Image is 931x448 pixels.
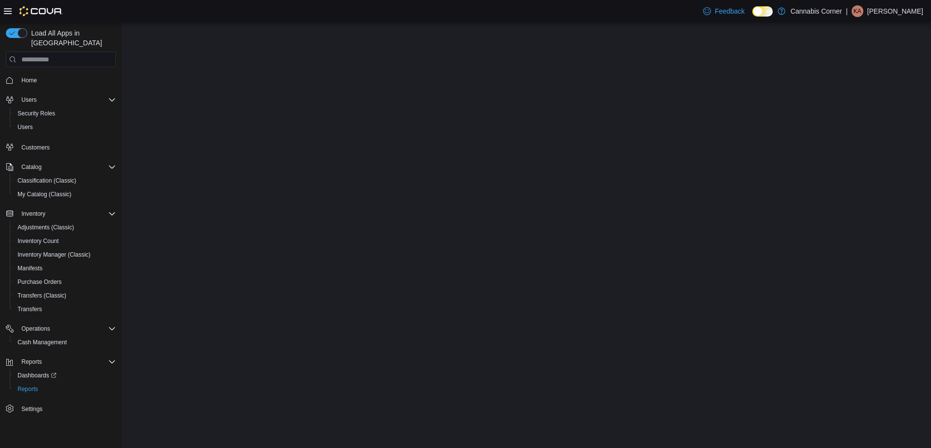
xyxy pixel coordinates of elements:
span: Classification (Classic) [18,177,76,185]
span: Catalog [18,161,116,173]
button: Customers [2,140,120,154]
button: Users [2,93,120,107]
div: Kayleigh Armstrong [852,5,863,17]
span: Catalog [21,163,41,171]
span: Manifests [14,262,116,274]
button: Transfers [10,302,120,316]
nav: Complex example [6,69,116,441]
p: Cannabis Corner [790,5,842,17]
span: Adjustments (Classic) [18,224,74,231]
span: Operations [18,323,116,335]
span: Cash Management [14,336,116,348]
p: | [846,5,848,17]
button: Manifests [10,261,120,275]
button: Inventory [18,208,49,220]
span: Reports [14,383,116,395]
a: Settings [18,403,46,415]
span: Users [21,96,37,104]
a: Home [18,75,41,86]
span: Adjustments (Classic) [14,222,116,233]
a: Transfers [14,303,46,315]
button: Inventory [2,207,120,221]
a: Transfers (Classic) [14,290,70,301]
span: Users [18,123,33,131]
span: Users [14,121,116,133]
button: Purchase Orders [10,275,120,289]
button: Settings [2,402,120,416]
span: Purchase Orders [14,276,116,288]
span: Operations [21,325,50,333]
span: Reports [21,358,42,366]
span: Inventory Manager (Classic) [14,249,116,261]
a: Inventory Manager (Classic) [14,249,94,261]
span: Settings [18,403,116,415]
span: Security Roles [18,110,55,117]
span: Users [18,94,116,106]
span: Classification (Classic) [14,175,116,187]
a: Manifests [14,262,46,274]
span: Transfers [14,303,116,315]
p: [PERSON_NAME] [867,5,923,17]
a: Purchase Orders [14,276,66,288]
span: Reports [18,385,38,393]
button: Cash Management [10,336,120,349]
button: Transfers (Classic) [10,289,120,302]
img: Cova [19,6,63,16]
span: Manifests [18,264,42,272]
button: Adjustments (Classic) [10,221,120,234]
span: Customers [21,144,50,151]
a: Inventory Count [14,235,63,247]
button: Reports [10,382,120,396]
a: My Catalog (Classic) [14,188,75,200]
button: Inventory Count [10,234,120,248]
input: Dark Mode [752,6,773,17]
button: Reports [2,355,120,369]
a: Users [14,121,37,133]
span: Inventory [18,208,116,220]
span: Home [18,74,116,86]
span: Inventory Count [18,237,59,245]
a: Security Roles [14,108,59,119]
button: My Catalog (Classic) [10,187,120,201]
span: My Catalog (Classic) [18,190,72,198]
span: Reports [18,356,116,368]
span: My Catalog (Classic) [14,188,116,200]
button: Users [18,94,40,106]
span: Load All Apps in [GEOGRAPHIC_DATA] [27,28,116,48]
button: Catalog [18,161,45,173]
span: Home [21,76,37,84]
span: Inventory Count [14,235,116,247]
button: Home [2,73,120,87]
button: Security Roles [10,107,120,120]
a: Reports [14,383,42,395]
button: Operations [18,323,54,335]
span: KA [854,5,861,17]
a: Cash Management [14,336,71,348]
span: Customers [18,141,116,153]
span: Settings [21,405,42,413]
a: Adjustments (Classic) [14,222,78,233]
a: Dashboards [10,369,120,382]
span: Transfers [18,305,42,313]
a: Dashboards [14,370,60,381]
button: Users [10,120,120,134]
button: Reports [18,356,46,368]
button: Operations [2,322,120,336]
button: Catalog [2,160,120,174]
span: Dashboards [18,372,56,379]
span: Purchase Orders [18,278,62,286]
span: Dashboards [14,370,116,381]
span: Inventory Manager (Classic) [18,251,91,259]
span: Security Roles [14,108,116,119]
button: Classification (Classic) [10,174,120,187]
a: Customers [18,142,54,153]
span: Transfers (Classic) [14,290,116,301]
span: Feedback [715,6,745,16]
a: Classification (Classic) [14,175,80,187]
span: Inventory [21,210,45,218]
button: Inventory Manager (Classic) [10,248,120,261]
span: Cash Management [18,338,67,346]
span: Transfers (Classic) [18,292,66,299]
a: Feedback [699,1,748,21]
